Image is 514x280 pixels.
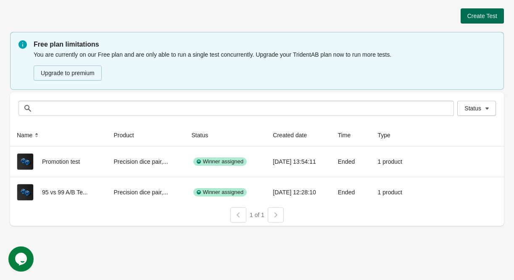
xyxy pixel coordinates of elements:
div: 1 product [378,184,408,201]
div: 1 product [378,153,408,170]
button: Product [110,128,145,143]
button: Status [457,101,496,116]
span: 95 vs 99 A/B Te... [42,189,88,196]
iframe: chat widget [8,246,35,272]
div: Winner assigned [193,188,247,196]
button: Status [188,128,220,143]
p: Free plan limitations [34,39,496,50]
button: Name [13,128,44,143]
span: 1 of 1 [250,212,264,218]
div: You are currently on our Free plan and are only able to run a single test concurrently. Upgrade y... [34,50,496,81]
span: Promotion test [42,158,80,165]
button: Time [335,128,363,143]
span: Create Test [467,13,497,19]
button: Create Test [461,8,504,24]
div: [DATE] 13:54:11 [273,153,324,170]
button: Created date [269,128,319,143]
button: Upgrade to premium [34,65,102,81]
div: Ended [338,184,364,201]
div: Ended [338,153,364,170]
div: Precision dice pair,... [113,153,178,170]
span: Status [464,105,481,112]
div: Winner assigned [193,157,247,166]
button: Type [374,128,402,143]
div: [DATE] 12:28:10 [273,184,324,201]
div: Precision dice pair,... [113,184,178,201]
